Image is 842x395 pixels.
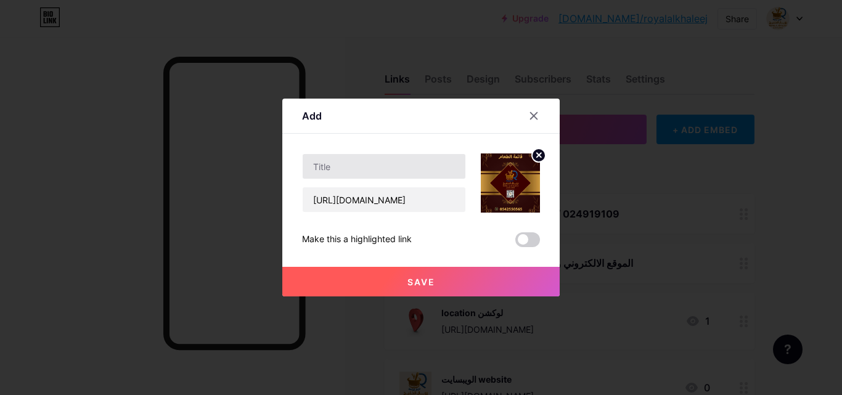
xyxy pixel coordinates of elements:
[481,153,540,213] img: link_thumbnail
[302,232,412,247] div: Make this a highlighted link
[302,108,322,123] div: Add
[407,277,435,287] span: Save
[282,267,560,296] button: Save
[303,154,465,179] input: Title
[303,187,465,212] input: URL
